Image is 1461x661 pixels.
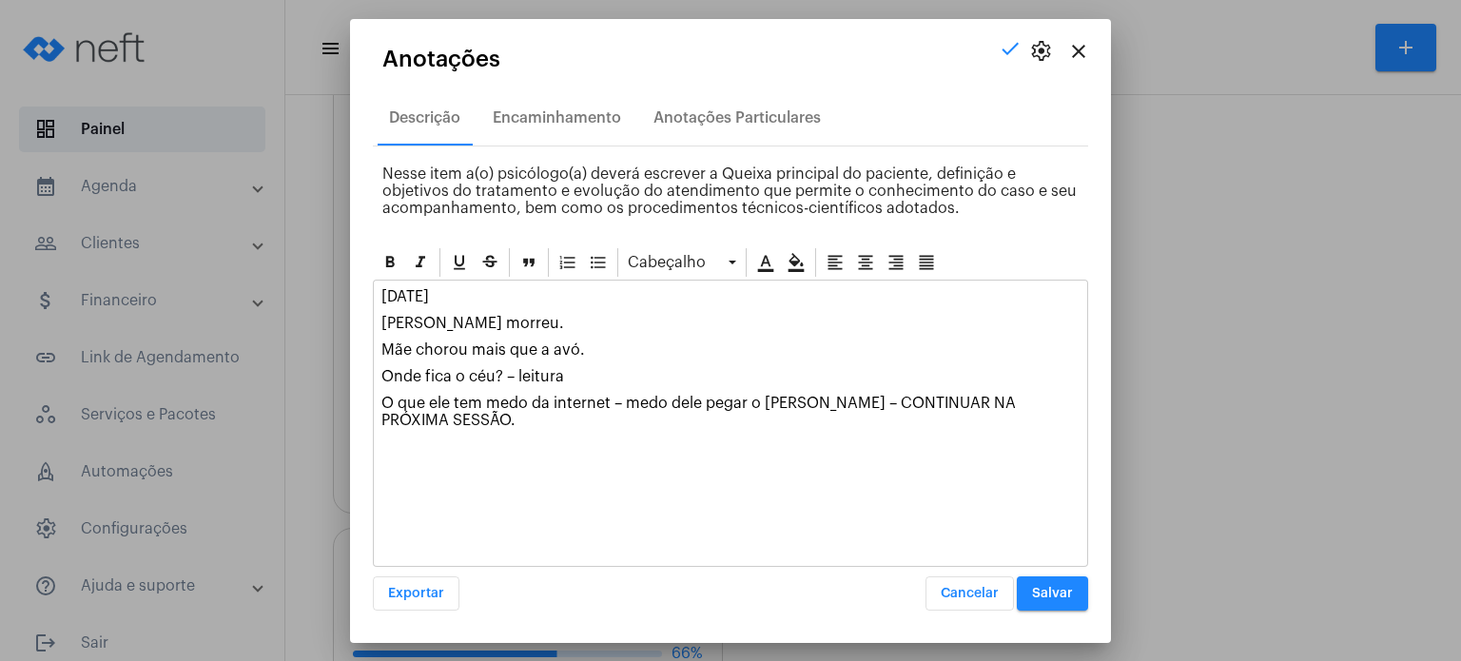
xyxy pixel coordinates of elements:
span: settings [1029,40,1052,63]
div: Sublinhado [445,248,474,277]
button: Exportar [373,576,459,611]
div: Ordered List [554,248,582,277]
p: [PERSON_NAME] morreu. [381,315,1080,332]
div: Cor de fundo [782,248,810,277]
button: Salvar [1017,576,1088,611]
div: Encaminhamento [493,109,621,126]
div: Negrito [376,248,404,277]
button: settings [1022,32,1060,70]
span: Nesse item a(o) psicólogo(a) deverá escrever a Queixa principal do paciente, definição e objetivo... [382,166,1077,216]
div: Anotações Particulares [653,109,821,126]
div: Strike [476,248,504,277]
mat-icon: close [1067,40,1090,63]
div: Descrição [389,109,460,126]
span: Cancelar [941,587,999,600]
div: Alinhar à esquerda [821,248,849,277]
div: Itálico [406,248,435,277]
div: Cabeçalho [623,248,741,277]
div: Alinhar justificado [912,248,941,277]
div: Bullet List [584,248,613,277]
button: Cancelar [925,576,1014,611]
p: O que ele tem medo da internet – medo dele pegar o [PERSON_NAME] – CONTINUAR NA PRÓXIMA SESSÃO. [381,395,1080,429]
div: Alinhar à direita [882,248,910,277]
span: Exportar [388,587,444,600]
div: Blockquote [515,248,543,277]
p: [DATE] [381,288,1080,305]
p: Mãe chorou mais que a avó. [381,341,1080,359]
span: Anotações [382,47,500,71]
mat-icon: check [999,37,1022,60]
div: Alinhar ao centro [851,248,880,277]
div: Cor do texto [751,248,780,277]
p: Onde fica o céu? – leitura [381,368,1080,385]
span: Salvar [1032,587,1073,600]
